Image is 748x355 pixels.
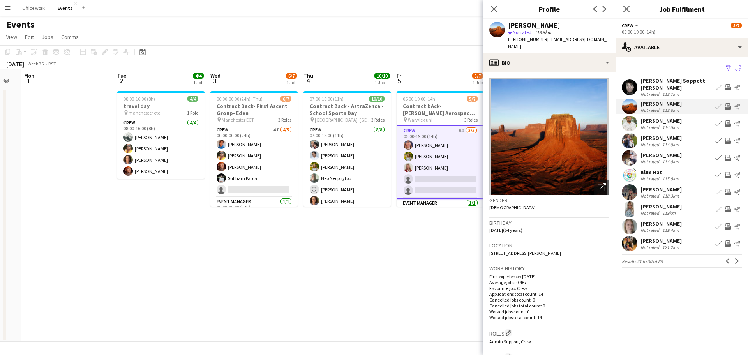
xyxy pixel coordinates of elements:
span: Not rated [513,29,531,35]
span: 5/7 [472,73,483,79]
a: Comms [58,32,82,42]
span: Crew [622,23,633,28]
p: Favourite job: Crew [489,285,609,291]
div: Not rated [640,107,661,113]
span: 4 [302,76,313,85]
div: Not rated [640,176,661,182]
span: 07:00-18:00 (11h) [310,96,344,102]
h3: Birthday [489,219,609,226]
span: 10/10 [369,96,385,102]
div: Not rated [640,193,661,199]
span: 4/4 [187,96,198,102]
span: 3 Roles [371,117,385,123]
h3: Contract Back- First Ascent Group- Eden [210,102,298,117]
app-job-card: 08:00-16:00 (8h)4/4travel day manchester etc1 RoleCrew4/408:00-16:00 (8h)[PERSON_NAME][PERSON_NAM... [117,91,205,179]
app-card-role: Event Manager1/105:00-19:00 (14h) [397,199,484,225]
div: [PERSON_NAME] [640,100,682,107]
span: 00:00-00:00 (24h) (Thu) [217,96,263,102]
div: [PERSON_NAME] [640,117,682,124]
span: 5/7 [731,23,742,28]
div: 113.7km [661,91,681,97]
div: 114.8km [661,159,681,164]
p: Cancelled jobs count: 0 [489,297,609,303]
button: Office work [16,0,51,16]
span: 113.8km [533,29,553,35]
span: Thu [303,72,313,79]
div: 1 Job [375,79,390,85]
app-card-role: Crew8/807:00-18:00 (11h)[PERSON_NAME][PERSON_NAME][PERSON_NAME]Neo Neophytou [PERSON_NAME][PERSON... [303,125,391,231]
span: Manchester ECT [222,117,254,123]
span: Week 35 [26,61,45,67]
app-job-card: 07:00-18:00 (11h)10/10Contract Back - AstraZenca - School Sports Day [GEOGRAPHIC_DATA], [GEOGRAPH... [303,91,391,207]
div: 119km [661,210,677,216]
div: Open photos pop-in [594,180,609,195]
app-job-card: 05:00-19:00 (14h)5/7Contract bAck-[PERSON_NAME] Aerospace- Diamond dome Warwick uni3 RolesCrew5I3... [397,91,484,207]
div: [PERSON_NAME] Soppett-[PERSON_NAME] [640,77,712,91]
div: 119.4km [661,227,681,233]
div: Not rated [640,124,661,130]
div: [PERSON_NAME] [640,237,682,244]
span: 10/10 [374,73,390,79]
span: 6/7 [286,73,297,79]
span: 3 Roles [278,117,291,123]
p: Average jobs: 0.467 [489,279,609,285]
span: 5/7 [467,96,478,102]
span: 3 Roles [464,117,478,123]
div: Not rated [640,227,661,233]
h3: travel day [117,102,205,110]
div: 114.5km [661,124,681,130]
span: t. [PHONE_NUMBER] [508,36,549,42]
div: Not rated [640,141,661,147]
span: 05:00-19:00 (14h) [403,96,437,102]
span: Comms [61,34,79,41]
span: Warwick uni [408,117,432,123]
span: [GEOGRAPHIC_DATA], [GEOGRAPHIC_DATA], [GEOGRAPHIC_DATA], [GEOGRAPHIC_DATA] [315,117,371,123]
span: 2 [116,76,126,85]
h1: Events [6,19,35,30]
div: 114.8km [661,141,681,147]
p: Applications total count: 14 [489,291,609,297]
h3: Gender [489,197,609,204]
div: 121.2km [661,244,681,250]
div: [PERSON_NAME] [640,186,682,193]
app-card-role: Event Manager1/100:00-00:00 (24h) [210,197,298,224]
span: 4/4 [193,73,204,79]
div: 1 Job [473,79,483,85]
app-card-role: Crew5I3/505:00-19:00 (14h)[PERSON_NAME][PERSON_NAME][PERSON_NAME] [397,125,484,199]
span: Wed [210,72,221,79]
app-card-role: Crew4I4/500:00-00:00 (24h)[PERSON_NAME][PERSON_NAME][PERSON_NAME]Subham Patoa [210,125,298,197]
span: [STREET_ADDRESS][PERSON_NAME] [489,250,561,256]
app-card-role: Crew4/408:00-16:00 (8h)[PERSON_NAME][PERSON_NAME][PERSON_NAME][PERSON_NAME] [117,118,205,179]
span: | [EMAIL_ADDRESS][DOMAIN_NAME] [508,36,607,49]
p: First experience: [DATE] [489,274,609,279]
button: Crew [622,23,640,28]
h3: Profile [483,4,616,14]
span: 5 [395,76,403,85]
div: Available [616,38,748,57]
div: [PERSON_NAME] [640,152,682,159]
div: [PERSON_NAME] [640,203,682,210]
span: [DEMOGRAPHIC_DATA] [489,205,536,210]
span: Jobs [42,34,53,41]
div: Not rated [640,91,661,97]
a: View [3,32,20,42]
span: 08:00-16:00 (8h) [123,96,155,102]
p: Worked jobs total count: 14 [489,314,609,320]
div: Not rated [640,159,661,164]
app-job-card: 00:00-00:00 (24h) (Thu)6/7Contract Back- First Ascent Group- Eden Manchester ECT3 RolesCrew4I4/50... [210,91,298,207]
button: Events [51,0,79,16]
span: manchester etc [129,110,160,116]
span: Fri [397,72,403,79]
div: Not rated [640,244,661,250]
div: [PERSON_NAME] [640,134,682,141]
div: [PERSON_NAME] [508,22,560,29]
div: [PERSON_NAME] [640,220,682,227]
div: 118.3km [661,193,681,199]
div: Blue Hat [640,169,681,176]
span: Tue [117,72,126,79]
span: View [6,34,17,41]
h3: Work history [489,265,609,272]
